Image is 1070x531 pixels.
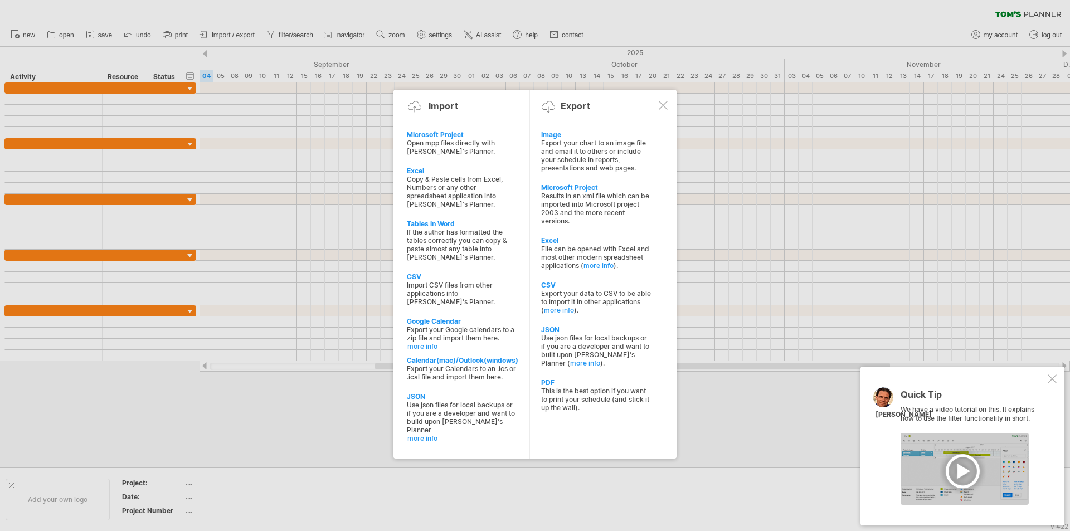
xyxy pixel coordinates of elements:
[876,410,932,420] div: [PERSON_NAME]
[407,167,517,175] div: Excel
[541,139,651,172] div: Export your chart to an image file and email it to others or include your schedule in reports, pr...
[561,100,590,111] div: Export
[407,228,517,261] div: If the author has formatted the tables correctly you can copy & paste almost any table into [PERS...
[541,281,651,289] div: CSV
[901,390,1045,505] div: We have a video tutorial on this. It explains how to use the filter functionality in short.
[583,261,614,270] a: more info
[541,334,651,367] div: Use json files for local backups or if you are a developer and want to built upon [PERSON_NAME]'s...
[541,183,651,192] div: Microsoft Project
[541,236,651,245] div: Excel
[541,289,651,314] div: Export your data to CSV to be able to import it in other applications ( ).
[407,220,517,228] div: Tables in Word
[570,359,600,367] a: more info
[541,130,651,139] div: Image
[541,245,651,270] div: File can be opened with Excel and most other modern spreadsheet applications ( ).
[901,390,1045,405] div: Quick Tip
[407,342,518,350] a: more info
[407,434,518,442] a: more info
[429,100,458,111] div: Import
[407,175,517,208] div: Copy & Paste cells from Excel, Numbers or any other spreadsheet application into [PERSON_NAME]'s ...
[544,306,574,314] a: more info
[541,387,651,412] div: This is the best option if you want to print your schedule (and stick it up the wall).
[541,378,651,387] div: PDF
[541,325,651,334] div: JSON
[541,192,651,225] div: Results in an xml file which can be imported into Microsoft project 2003 and the more recent vers...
